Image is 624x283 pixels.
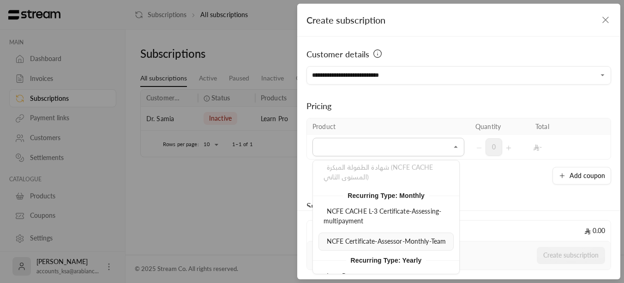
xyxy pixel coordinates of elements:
[530,135,590,159] td: -
[306,118,611,160] table: Selected Products
[324,207,441,225] span: NCFE CACHE L-3 Certificate-Assessing-multipayment
[346,255,426,266] span: Recurring Type: Yearly
[306,48,369,61] span: Customer details
[486,138,502,156] span: 0
[530,118,590,135] th: Total
[327,272,352,280] span: LearnPro
[470,118,530,135] th: Quantity
[306,199,606,212] div: Subscription duration
[327,237,446,245] span: NCFE Certificate-Assessor-Monthly-Team
[584,226,605,235] span: 0.00
[552,167,611,185] button: Add coupon
[343,190,429,201] span: Recurring Type: Monthly
[307,118,470,135] th: Product
[597,70,608,81] button: Open
[450,141,462,153] button: Close
[306,14,385,25] span: Create subscription
[306,99,611,112] div: Pricing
